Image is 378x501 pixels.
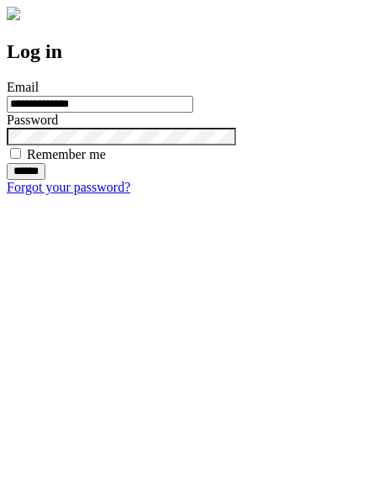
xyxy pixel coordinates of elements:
label: Email [7,80,39,94]
img: logo-4e3dc11c47720685a147b03b5a06dd966a58ff35d612b21f08c02c0306f2b779.png [7,7,20,20]
label: Remember me [27,147,106,161]
label: Password [7,113,58,127]
h2: Log in [7,40,371,63]
a: Forgot your password? [7,180,130,194]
